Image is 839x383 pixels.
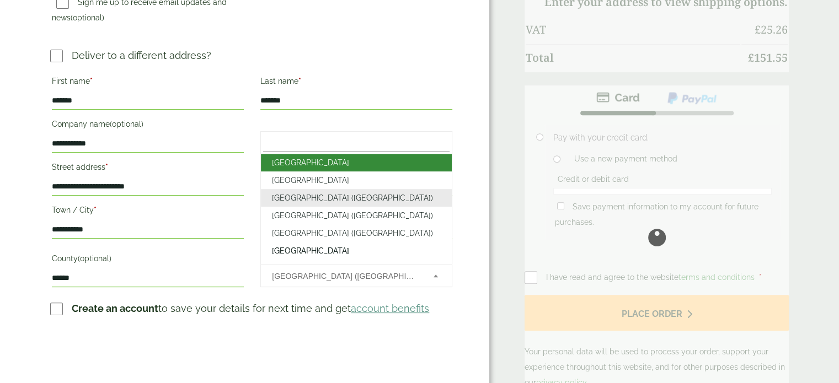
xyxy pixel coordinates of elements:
abbr: required [105,163,108,171]
strong: Create an account [72,303,158,314]
span: (optional) [71,13,104,22]
p: to save your details for next time and get [72,301,429,316]
span: United Kingdom (UK) [272,265,419,288]
li: [GEOGRAPHIC_DATA] ([GEOGRAPHIC_DATA]) [261,189,452,207]
span: Country/Region [260,264,452,287]
label: Company name [52,116,244,135]
li: [GEOGRAPHIC_DATA] [261,242,452,260]
abbr: required [94,206,97,214]
label: Town / City [52,202,244,221]
li: [GEOGRAPHIC_DATA] [261,171,452,189]
label: Street address [52,159,244,178]
label: County [52,251,244,269]
li: [GEOGRAPHIC_DATA] [261,260,452,277]
abbr: required [90,77,93,85]
li: [GEOGRAPHIC_DATA] [261,154,452,171]
p: Deliver to a different address? [72,48,211,63]
label: First name [52,73,244,92]
li: [GEOGRAPHIC_DATA] ([GEOGRAPHIC_DATA]) [GEOGRAPHIC_DATA] [261,224,452,242]
abbr: required [298,77,301,85]
span: (optional) [78,254,111,263]
label: Last name [260,73,452,92]
li: [GEOGRAPHIC_DATA] ([GEOGRAPHIC_DATA]) [261,207,452,224]
span: (optional) [110,120,143,128]
a: account benefits [351,303,429,314]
